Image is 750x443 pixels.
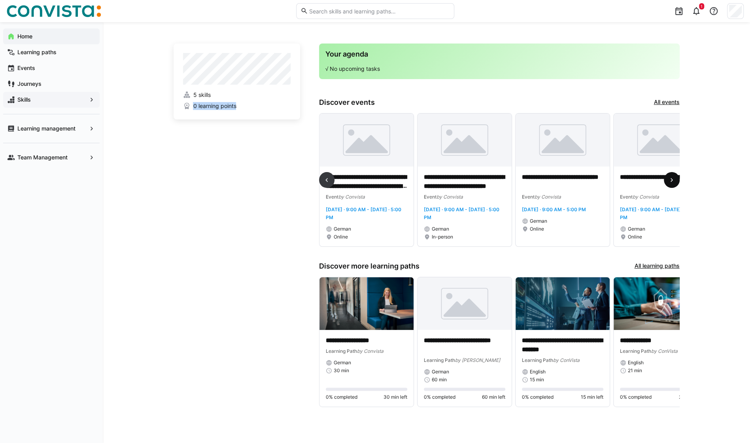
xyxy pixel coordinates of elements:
[424,394,455,400] span: 0% completed
[535,194,561,200] span: by Convista
[553,357,580,363] span: by ConVista
[628,367,642,374] span: 21 min
[651,348,678,354] span: by ConVista
[193,102,236,110] span: 0 learning points
[319,277,414,330] img: image
[326,194,338,200] span: Event
[614,277,708,330] img: image
[635,262,680,271] a: All learning paths
[581,394,603,400] span: 15 min left
[183,91,291,99] a: 5 skills
[418,277,512,330] img: image
[620,348,651,354] span: Learning Path
[193,91,210,99] span: 5 skills
[628,234,642,240] span: Online
[319,262,419,271] h3: Discover more learning paths
[530,218,547,224] span: German
[620,194,633,200] span: Event
[628,226,645,232] span: German
[308,8,450,15] input: Search skills and learning paths…
[334,367,349,374] span: 30 min
[334,360,351,366] span: German
[522,394,554,400] span: 0% completed
[628,360,644,366] span: English
[654,98,680,107] a: All events
[522,206,586,212] span: [DATE] · 9:00 AM - 5:00 PM
[319,114,414,167] img: image
[357,348,384,354] span: by Convista
[432,226,449,232] span: German
[432,377,447,383] span: 60 min
[326,206,401,220] span: [DATE] · 9:00 AM - [DATE] · 5:00 PM
[424,357,455,363] span: Learning Path
[338,194,365,200] span: by Convista
[325,50,673,59] h3: Your agenda
[516,114,610,167] img: image
[424,194,436,200] span: Event
[436,194,463,200] span: by Convista
[334,226,351,232] span: German
[482,394,505,400] span: 60 min left
[455,357,500,363] span: by [PERSON_NAME]
[620,394,652,400] span: 0% completed
[614,114,708,167] img: image
[325,65,673,73] p: √ No upcoming tasks
[679,394,701,400] span: 21 min left
[516,277,610,330] img: image
[334,234,348,240] span: Online
[633,194,659,200] span: by Convista
[530,377,544,383] span: 15 min
[384,394,407,400] span: 30 min left
[326,348,357,354] span: Learning Path
[424,206,499,220] span: [DATE] · 9:00 AM - [DATE] · 5:00 PM
[530,369,546,375] span: English
[418,114,512,167] img: image
[530,226,544,232] span: Online
[522,357,553,363] span: Learning Path
[522,194,535,200] span: Event
[432,234,453,240] span: In-person
[432,369,449,375] span: German
[620,206,695,220] span: [DATE] · 9:00 AM - [DATE] · 5:00 PM
[701,4,703,9] span: 1
[319,98,375,107] h3: Discover events
[326,394,357,400] span: 0% completed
